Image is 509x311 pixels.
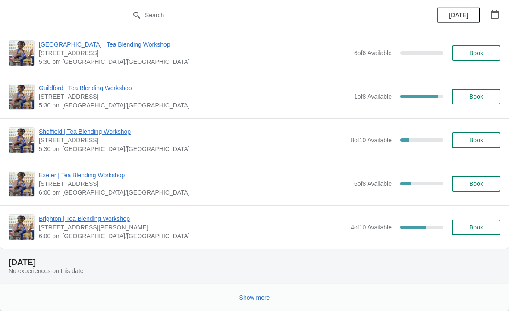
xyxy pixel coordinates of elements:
span: No experiences on this date [9,267,84,274]
span: Book [469,180,483,187]
span: Brighton | Tea Blending Workshop [39,214,346,223]
span: Book [469,224,483,231]
span: 1 of 8 Available [354,93,392,100]
span: Book [469,137,483,144]
span: Show more [239,294,270,301]
button: [DATE] [437,7,480,23]
span: Exeter | Tea Blending Workshop [39,171,350,179]
span: 6 of 6 Available [354,50,392,57]
span: [DATE] [449,12,468,19]
h2: [DATE] [9,258,500,267]
span: Sheffield | Tea Blending Workshop [39,127,346,136]
span: Book [469,93,483,100]
img: Guildford | Tea Blending Workshop | 5 Market Street, Guildford, GU1 4LB | 5:30 pm Europe/London [9,84,34,109]
img: London Covent Garden | Tea Blending Workshop | 11 Monmouth St, London, WC2H 9DA | 5:30 pm Europe/... [9,41,34,66]
img: Brighton | Tea Blending Workshop | 41 Gardner Street, Brighton BN1 1UN | 6:00 pm Europe/London [9,215,34,240]
span: [STREET_ADDRESS] [39,49,350,57]
span: 5:30 pm [GEOGRAPHIC_DATA]/[GEOGRAPHIC_DATA] [39,101,350,110]
span: 5:30 pm [GEOGRAPHIC_DATA]/[GEOGRAPHIC_DATA] [39,57,350,66]
span: Book [469,50,483,57]
span: [STREET_ADDRESS] [39,179,350,188]
button: Book [452,220,500,235]
span: [GEOGRAPHIC_DATA] | Tea Blending Workshop [39,40,350,49]
span: 6 of 8 Available [354,180,392,187]
span: 8 of 10 Available [351,137,392,144]
span: [STREET_ADDRESS] [39,92,350,101]
input: Search [145,7,382,23]
img: Sheffield | Tea Blending Workshop | 76 - 78 Pinstone Street, Sheffield, S1 2HP | 5:30 pm Europe/L... [9,128,34,153]
img: Exeter | Tea Blending Workshop | 46 High Street, Exeter, EX4 3DJ | 6:00 pm Europe/London [9,171,34,196]
span: 6:00 pm [GEOGRAPHIC_DATA]/[GEOGRAPHIC_DATA] [39,188,350,197]
button: Book [452,89,500,104]
button: Book [452,45,500,61]
button: Book [452,176,500,192]
span: [STREET_ADDRESS] [39,136,346,145]
span: [STREET_ADDRESS][PERSON_NAME] [39,223,346,232]
span: 4 of 10 Available [351,224,392,231]
span: Guildford | Tea Blending Workshop [39,84,350,92]
span: 5:30 pm [GEOGRAPHIC_DATA]/[GEOGRAPHIC_DATA] [39,145,346,153]
span: 6:00 pm [GEOGRAPHIC_DATA]/[GEOGRAPHIC_DATA] [39,232,346,240]
button: Book [452,132,500,148]
button: Show more [236,290,273,305]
